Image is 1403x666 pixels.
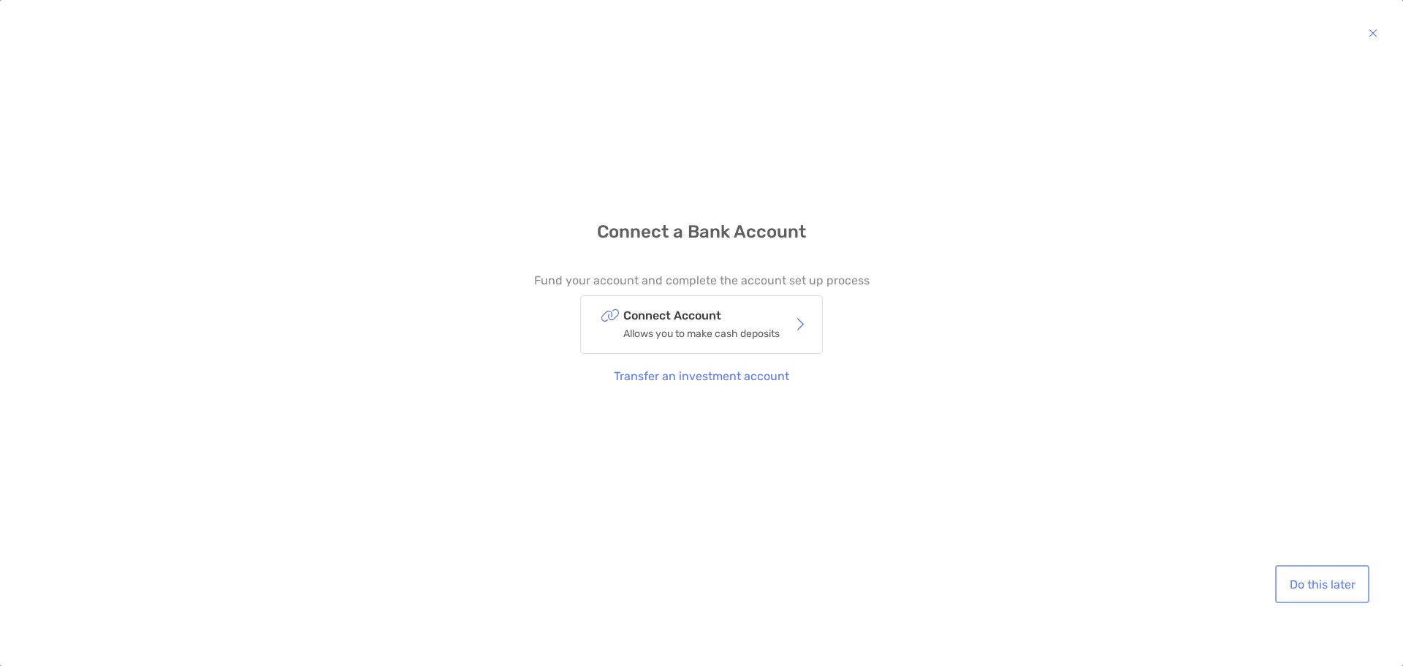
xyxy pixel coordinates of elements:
[623,325,780,343] p: Allows you to make cash deposits
[1369,24,1377,42] img: button icon
[623,306,780,325] p: Connect Account
[597,222,806,243] h4: Connect a Bank Account
[603,360,801,392] button: Transfer an investment account
[1278,568,1366,600] button: Do this later
[580,295,823,354] button: Connect AccountAllows you to make cash deposits
[534,271,870,290] p: Fund your account and complete the account set up process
